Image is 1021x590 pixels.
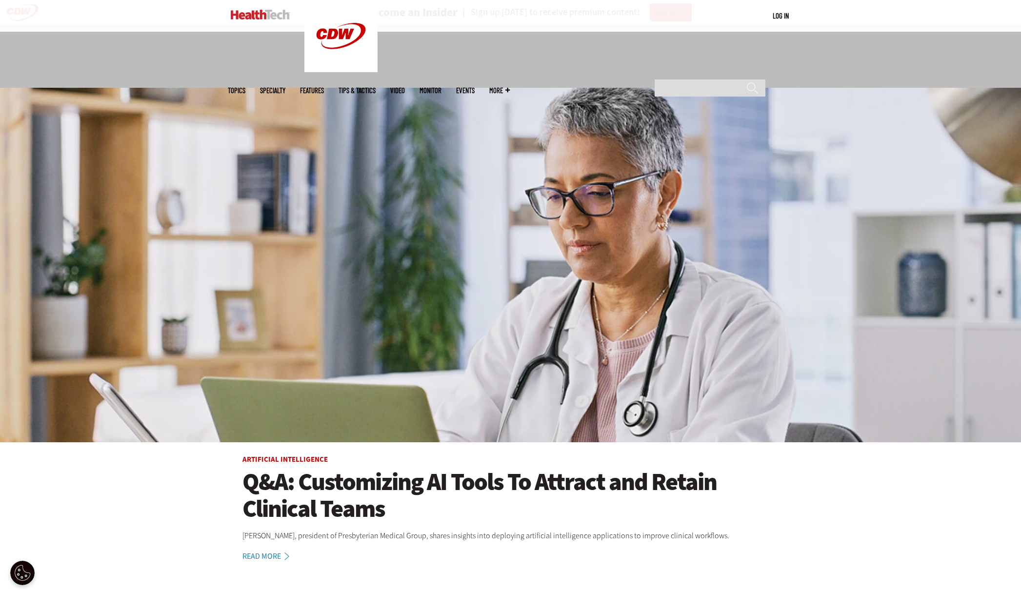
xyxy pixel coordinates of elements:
a: Artificial Intelligence [242,454,328,464]
span: More [489,87,510,94]
a: Q&A: Customizing AI Tools To Attract and Retain Clinical Teams [242,469,779,522]
a: Events [456,87,475,94]
span: Topics [228,87,245,94]
span: Specialty [260,87,285,94]
p: [PERSON_NAME], president of Presbyterian Medical Group, shares insights into deploying artificial... [242,530,779,542]
a: CDW [304,64,378,75]
a: Read More [242,552,300,560]
img: Home [231,10,290,20]
a: Tips & Tactics [339,87,376,94]
a: Video [390,87,405,94]
div: User menu [773,11,789,21]
a: MonITor [420,87,441,94]
div: Cookie Settings [10,561,35,585]
a: Log in [773,11,789,20]
a: Features [300,87,324,94]
button: Open Preferences [10,561,35,585]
